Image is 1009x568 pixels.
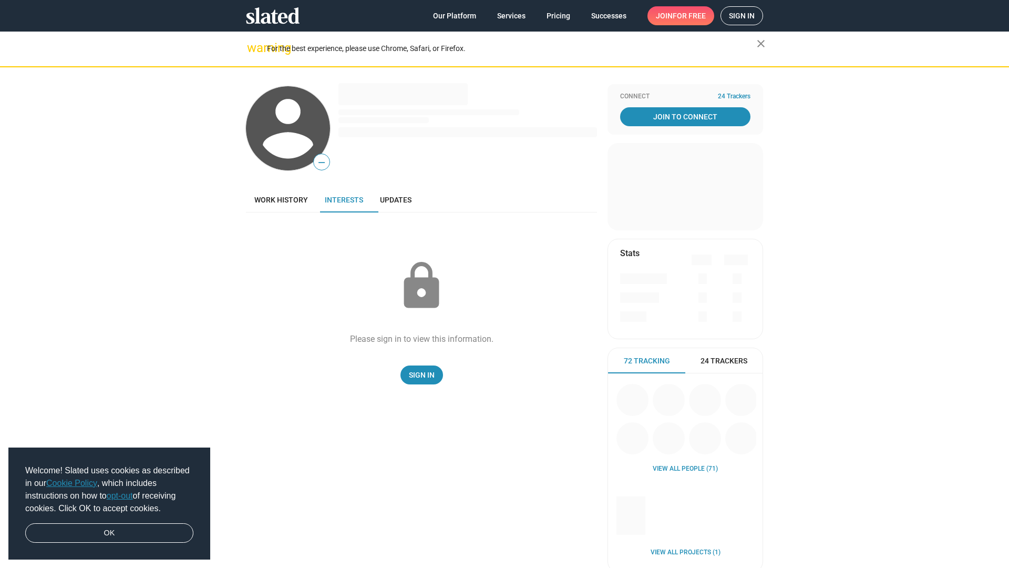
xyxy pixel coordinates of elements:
span: Interests [325,196,363,204]
mat-icon: lock [395,260,448,312]
span: 24 Trackers [701,356,747,366]
div: cookieconsent [8,448,210,560]
span: Pricing [547,6,570,25]
span: 24 Trackers [718,93,750,101]
mat-card-title: Stats [620,248,640,259]
a: Services [489,6,534,25]
div: Connect [620,93,750,101]
a: Joinfor free [647,6,714,25]
a: Updates [372,187,420,212]
mat-icon: close [755,37,767,50]
span: Services [497,6,526,25]
a: Cookie Policy [46,479,97,488]
a: Pricing [538,6,579,25]
span: Updates [380,196,411,204]
a: View all Projects (1) [651,549,720,557]
span: — [314,156,330,169]
div: Please sign in to view this information. [350,333,493,344]
a: View all People (71) [653,465,718,473]
span: Join [656,6,706,25]
a: Our Platform [425,6,485,25]
span: for free [673,6,706,25]
span: Work history [254,196,308,204]
a: Join To Connect [620,107,750,126]
span: Join To Connect [622,107,748,126]
span: Sign In [409,366,435,384]
a: Work history [246,187,316,212]
span: Welcome! Slated uses cookies as described in our , which includes instructions on how to of recei... [25,464,193,515]
span: Successes [591,6,626,25]
div: For the best experience, please use Chrome, Safari, or Firefox. [267,42,757,56]
span: Sign in [729,7,755,25]
a: Sign in [720,6,763,25]
mat-icon: warning [247,42,260,54]
a: opt-out [107,491,133,500]
a: dismiss cookie message [25,523,193,543]
a: Interests [316,187,372,212]
span: 72 Tracking [624,356,670,366]
a: Successes [583,6,635,25]
span: Our Platform [433,6,476,25]
a: Sign In [400,366,443,384]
